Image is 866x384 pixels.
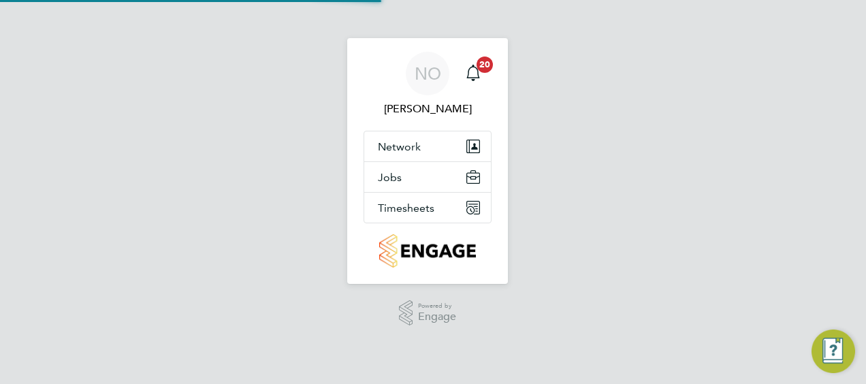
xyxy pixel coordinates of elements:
span: Timesheets [378,202,434,214]
button: Engage Resource Center [812,330,855,373]
span: Jobs [378,171,402,184]
a: Go to home page [364,234,492,268]
nav: Main navigation [347,38,508,284]
span: NO [415,65,441,82]
button: Network [364,131,491,161]
a: NO[PERSON_NAME] [364,52,492,117]
span: Engage [418,311,456,323]
button: Jobs [364,162,491,192]
span: Powered by [418,300,456,312]
a: 20 [460,52,487,95]
a: Powered byEngage [399,300,457,326]
button: Timesheets [364,193,491,223]
img: countryside-properties-logo-retina.png [379,234,475,268]
span: Nick O'Shea [364,101,492,117]
span: 20 [477,57,493,73]
span: Network [378,140,421,153]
